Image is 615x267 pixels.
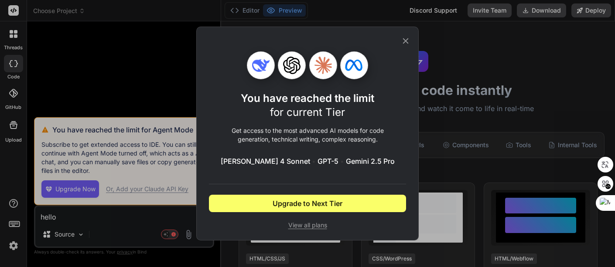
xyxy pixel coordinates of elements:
[346,156,395,166] span: Gemini 2.5 Pro
[209,195,406,212] button: Upgrade to Next Tier
[270,106,345,118] span: for current Tier
[221,156,310,166] span: [PERSON_NAME] 4 Sonnet
[241,91,374,119] h1: You have reached the limit
[209,126,406,144] p: Get access to the most advanced AI models for code generation, technical writing, complex reasoning.
[318,156,338,166] span: GPT-5
[312,156,316,166] span: •
[340,156,344,166] span: •
[209,221,406,230] span: View all plans
[252,57,270,74] img: Deepseek
[273,198,342,209] span: Upgrade to Next Tier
